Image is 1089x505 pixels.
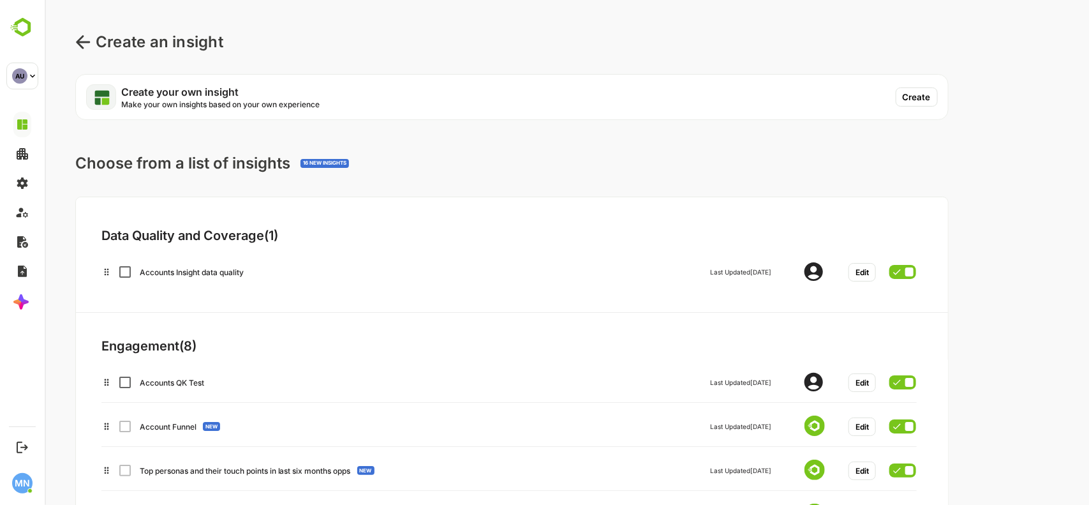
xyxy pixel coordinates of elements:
button: Edit [804,418,831,436]
button: Edit [804,462,831,480]
div: NEW [158,422,175,431]
div: Top personas and their touch points in last six months opps [95,466,440,476]
img: BambooboxLogoMark.f1c84d78b4c51b1a7b5f700c9845e183.svg [6,15,39,40]
div: Data Quality and Coverage ( 1 ) [57,228,681,243]
p: Make your own insights based on your own experience [77,100,278,110]
p: Create an insight [51,31,179,54]
button: Logout [13,439,31,456]
div: Accounts Insight data quality [95,268,440,277]
div: Account Funnel [95,422,440,432]
button: Edit [804,373,831,392]
div: Last Updated [DATE] [665,467,727,474]
a: Create [851,87,903,107]
div: MN [12,473,33,494]
div: Last Updated [DATE] [665,423,727,430]
div: Engagement ( 8 ) [57,338,681,354]
p: Create your own insight [77,87,278,98]
div: Last Updated [DATE] [665,268,727,276]
div: Checkbox demoAccount FunnelNEWLast Updated[DATE]Edit [57,413,871,436]
button: Create [851,87,893,107]
div: Checkbox demoAccounts Insight data qualityLast Updated[DATE]Edit [57,259,871,282]
div: Last Updated [DATE] [665,379,727,386]
div: AU [12,68,27,84]
div: Accounts QK Test [95,378,440,388]
div: Checkbox demoTop personas and their touch points in last six months oppsNEWLast Updated[DATE]Edit [57,457,871,480]
div: Checkbox demoAccounts QK TestLast Updated[DATE]Edit [57,369,871,392]
div: Choose from a list of insights [31,155,304,173]
div: 16 NEW INSIGHTS [258,160,302,167]
button: Edit [804,263,831,282]
div: NEW [313,466,330,475]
